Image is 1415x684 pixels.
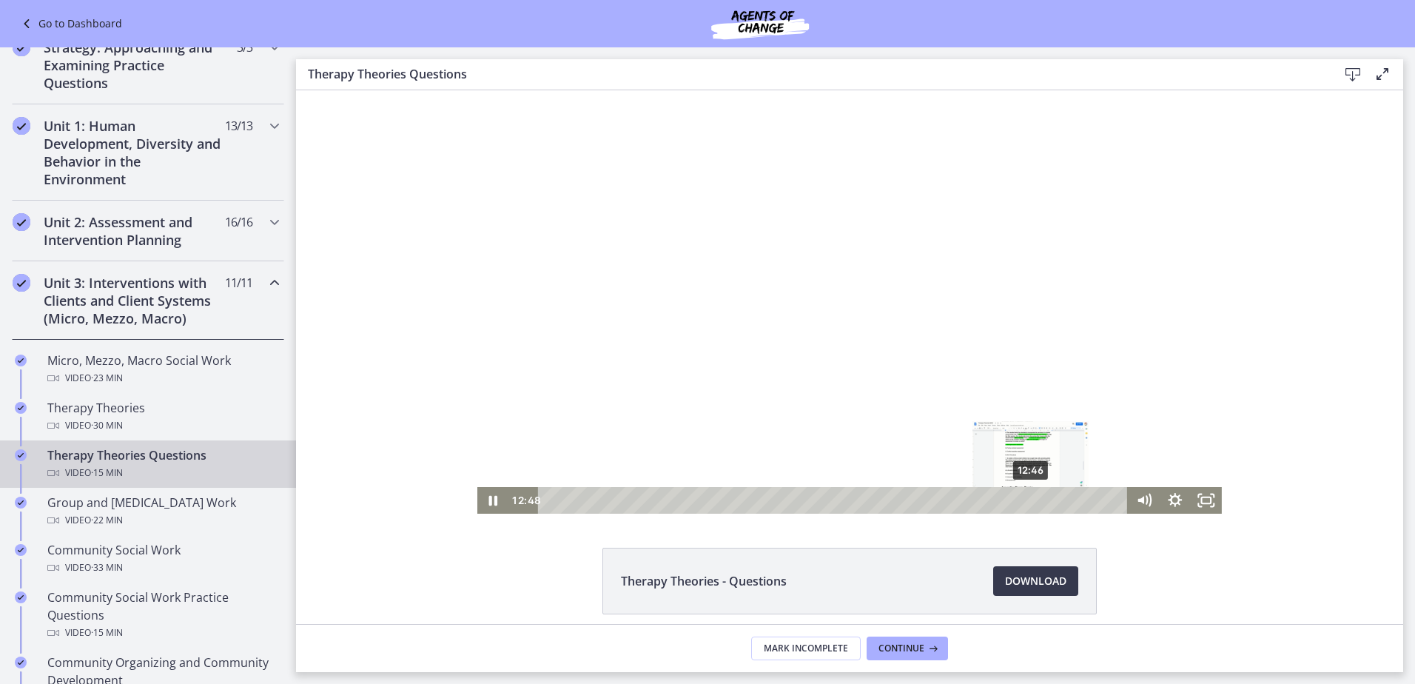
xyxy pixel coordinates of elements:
i: Completed [15,657,27,668]
div: Micro, Mezzo, Macro Social Work [47,352,278,387]
span: Therapy Theories - Questions [621,572,787,590]
div: Video [47,624,278,642]
i: Completed [15,591,27,603]
span: 11 / 11 [225,274,252,292]
span: 16 / 16 [225,213,252,231]
i: Completed [15,497,27,509]
span: 13 / 13 [225,117,252,135]
button: Show settings menu [864,397,895,423]
i: Completed [15,544,27,556]
button: Continue [867,637,948,660]
div: Video [47,369,278,387]
span: · 15 min [91,464,123,482]
div: Community Social Work Practice Questions [47,589,278,642]
i: Completed [13,38,30,56]
h2: Unit 1: Human Development, Diversity and Behavior in the Environment [44,117,224,188]
span: 3 / 3 [237,38,252,56]
span: Continue [878,643,924,654]
div: Video [47,559,278,577]
span: · 30 min [91,417,123,435]
div: Video [47,464,278,482]
span: · 33 min [91,559,123,577]
div: Therapy Theories Questions [47,446,278,482]
span: Download [1005,572,1066,590]
button: Mute [833,397,864,423]
span: · 15 min [91,624,123,642]
h2: Unit 2: Assessment and Intervention Planning [44,213,224,249]
h2: Strategy: Approaching and Examining Practice Questions [44,38,224,92]
span: · 22 min [91,512,123,529]
a: Go to Dashboard [18,15,122,33]
button: Mark Incomplete [751,637,861,660]
div: Community Social Work [47,541,278,577]
button: Fullscreen [895,397,926,423]
span: Mark Incomplete [764,643,848,654]
div: Video [47,417,278,435]
i: Completed [13,117,30,135]
a: Download [993,566,1078,596]
div: Group and [MEDICAL_DATA] Work [47,494,278,529]
span: · 23 min [91,369,123,387]
i: Completed [15,402,27,414]
h3: Therapy Theories Questions [308,65,1314,83]
h2: Unit 3: Interventions with Clients and Client Systems (Micro, Mezzo, Macro) [44,274,224,327]
iframe: Video Lesson [296,90,1403,514]
i: Completed [15,355,27,366]
div: Therapy Theories [47,399,278,435]
img: Agents of Change [671,6,849,41]
div: Video [47,512,278,529]
i: Completed [13,213,30,231]
i: Completed [13,274,30,292]
i: Completed [15,449,27,461]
